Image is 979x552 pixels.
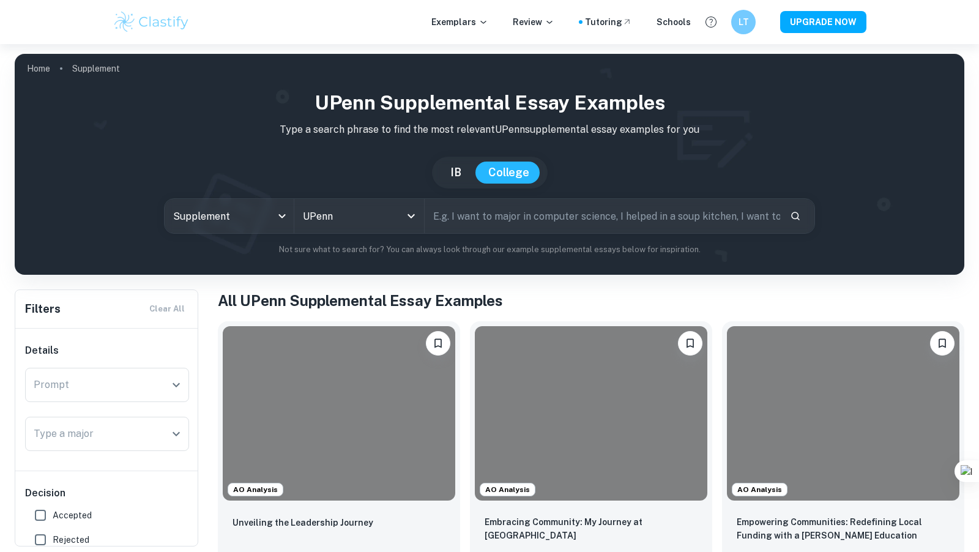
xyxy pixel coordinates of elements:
[25,300,61,318] h6: Filters
[731,10,756,34] button: LT
[168,376,185,393] button: Open
[785,206,806,226] button: Search
[228,484,283,495] span: AO Analysis
[24,244,955,256] p: Not sure what to search for? You can always look through our example supplemental essays below fo...
[25,343,189,358] h6: Details
[476,162,542,184] button: College
[701,12,721,32] button: Help and Feedback
[431,15,488,29] p: Exemplars
[585,15,632,29] a: Tutoring
[165,199,294,233] div: Supplement
[732,484,787,495] span: AO Analysis
[25,486,189,501] h6: Decision
[485,515,698,542] p: Embracing Community: My Journey at Penn
[737,515,950,542] p: Empowering Communities: Redefining Local Funding with a Wharton Education
[113,10,190,34] img: Clastify logo
[27,60,50,77] a: Home
[15,54,964,275] img: profile cover
[53,509,92,522] span: Accepted
[403,207,420,225] button: Open
[24,122,955,137] p: Type a search phrase to find the most relevant UPenn supplemental essay examples for you
[513,15,554,29] p: Review
[72,62,120,75] p: Supplement
[218,289,964,311] h1: All UPenn Supplemental Essay Examples
[425,199,780,233] input: E.g. I want to major in computer science, I helped in a soup kitchen, I want to join the debate t...
[657,15,691,29] a: Schools
[678,331,702,356] button: Bookmark
[780,11,866,33] button: UPGRADE NOW
[480,484,535,495] span: AO Analysis
[24,88,955,117] h1: UPenn Supplemental Essay Examples
[426,331,450,356] button: Bookmark
[737,15,751,29] h6: LT
[168,425,185,442] button: Open
[53,533,89,546] span: Rejected
[233,516,373,529] p: Unveiling the Leadership Journey
[438,162,474,184] button: IB
[930,331,955,356] button: Bookmark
